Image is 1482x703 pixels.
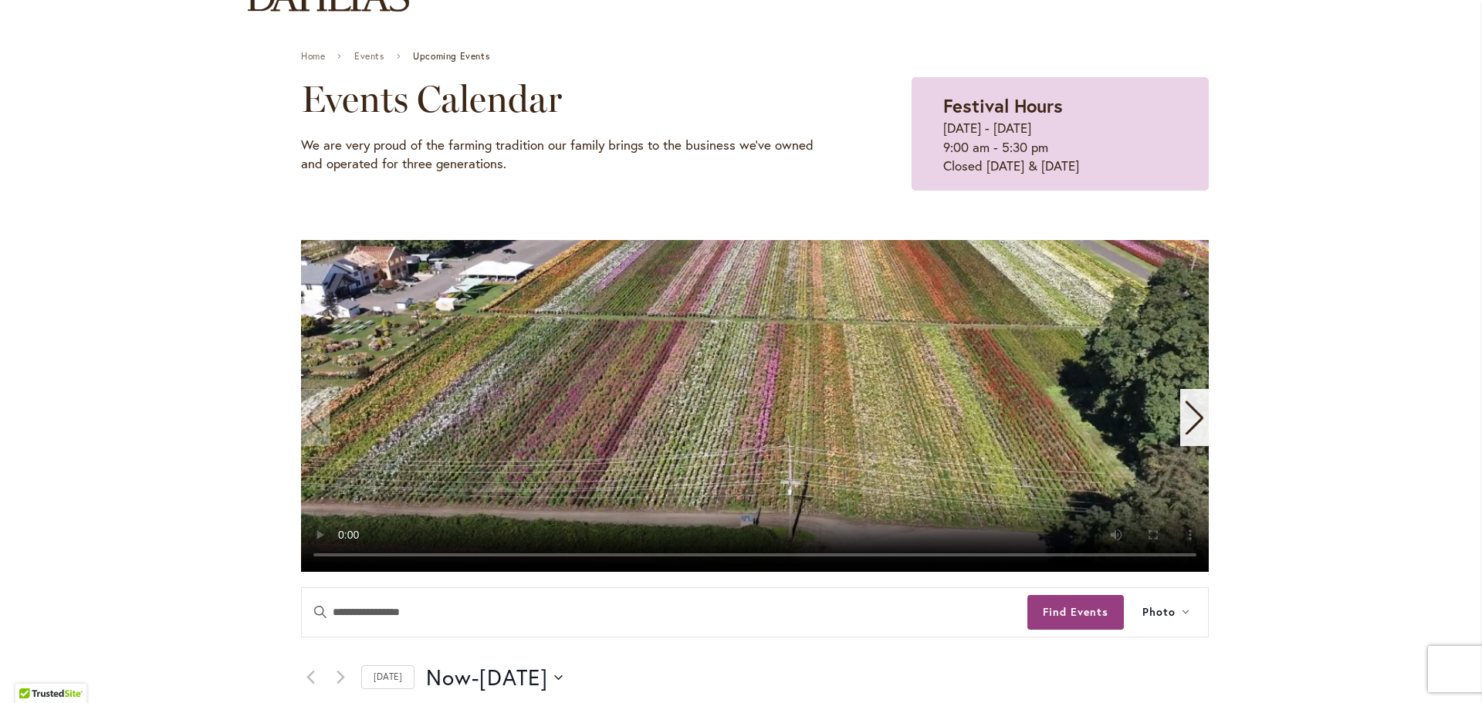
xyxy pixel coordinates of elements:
[302,588,1027,637] input: Enter Keyword. Search for events by Keyword.
[1124,588,1208,637] button: Photo
[426,662,472,693] span: Now
[331,668,350,687] a: Next Events
[361,665,414,689] a: Click to select today's date
[301,668,320,687] a: Previous Events
[301,51,325,62] a: Home
[12,648,55,691] iframe: Launch Accessibility Center
[301,136,834,174] p: We are very proud of the farming tradition our family brings to the business we've owned and oper...
[301,77,834,120] h2: Events Calendar
[426,662,563,693] button: Click to toggle datepicker
[472,662,479,693] span: -
[479,662,548,693] span: [DATE]
[943,119,1177,175] p: [DATE] - [DATE] 9:00 am - 5:30 pm Closed [DATE] & [DATE]
[1142,603,1176,621] span: Photo
[301,240,1209,572] swiper-slide: 1 / 11
[413,51,489,62] span: Upcoming Events
[354,51,384,62] a: Events
[943,93,1063,118] strong: Festival Hours
[1027,595,1124,630] button: Find Events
